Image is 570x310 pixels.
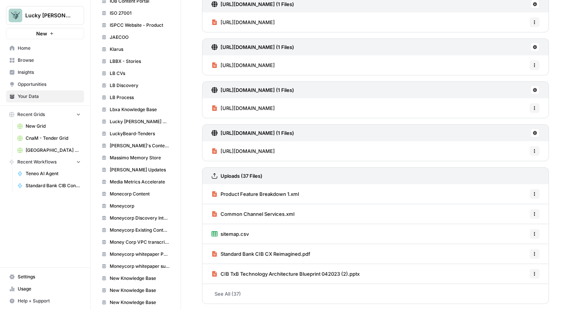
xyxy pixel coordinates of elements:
span: Monecorp Content [110,191,170,197]
a: New Knowledge Base [98,284,173,296]
span: Teneo AI Agent [26,170,81,177]
span: New Knowledge Base [110,287,170,294]
a: New Grid [14,120,84,132]
a: Insights [6,66,84,78]
a: Product Feature Breakdown 1.xml [211,184,299,204]
a: Uploads (37 Files) [211,168,262,184]
span: Recent Grids [17,111,45,118]
a: [URL][DOMAIN_NAME] (1 Files) [211,39,294,55]
span: Your Data [18,93,81,100]
span: Media Metrics Accelerate [110,179,170,185]
span: [URL][DOMAIN_NAME] [221,104,275,112]
a: Standard Bank CIB CX Reimagined.pdf [211,244,310,264]
button: Recent Workflows [6,156,84,168]
span: Moneycorp [110,203,170,209]
a: [URL][DOMAIN_NAME] (1 Files) [211,125,294,141]
span: Lucky [PERSON_NAME] [25,12,71,19]
a: [URL][DOMAIN_NAME] (1 Files) [211,82,294,98]
span: Usage [18,286,81,292]
span: Massimo Memory Store [110,154,170,161]
a: Your Data [6,90,84,102]
span: New [36,30,47,37]
h3: [URL][DOMAIN_NAME] (1 Files) [221,43,294,51]
a: Moneycorp whitepaper supply chain [98,260,173,272]
span: LBBX - Stories [110,58,170,65]
a: Settings [6,271,84,283]
a: Moneycorp whitepaper Payroll [98,248,173,260]
span: Insights [18,69,81,76]
span: Standard Bank CIB Connected Experiences [26,182,81,189]
span: LB Discovery [110,82,170,89]
a: Klarus [98,43,173,55]
span: Common Channel Services.xml [221,210,294,218]
span: LB CVs [110,70,170,77]
span: Lbxa Knowledge Base [110,106,170,113]
span: Settings [18,273,81,280]
span: New Knowledge Base [110,275,170,282]
a: Usage [6,283,84,295]
h3: Uploads (37 Files) [221,172,262,180]
a: LB Discovery [98,79,173,92]
a: LB Process [98,92,173,104]
span: Help + Support [18,298,81,304]
a: Browse [6,54,84,66]
img: Lucky Beard Logo [9,9,22,22]
h3: [URL][DOMAIN_NAME] (1 Files) [221,129,294,137]
span: sitemap.csv [221,230,249,238]
a: [PERSON_NAME]'s Content Writer [98,140,173,152]
button: Workspace: Lucky Beard [6,6,84,25]
span: New Grid [26,123,81,130]
a: New Knowledge Base [98,296,173,308]
span: Product Feature Breakdown 1.xml [221,190,299,198]
span: LuckyBeard-Tenders [110,130,170,137]
a: Home [6,42,84,54]
a: Moneycorp Discovery Interviews [98,212,173,224]
span: Home [18,45,81,52]
a: Massimo Memory Store [98,152,173,164]
span: [PERSON_NAME] Updates [110,166,170,173]
a: [PERSON_NAME] Updates [98,164,173,176]
span: New Knowledge Base [110,299,170,306]
a: [GEOGRAPHIC_DATA] Tender - Stories [14,144,84,156]
a: New Knowledge Base [98,272,173,284]
a: CIB TxB Technology Architecture Blueprint 042023 (2).pptx [211,264,360,284]
a: Standard Bank CIB Connected Experiences [14,180,84,192]
a: sitemap.csv [211,224,249,244]
h3: [URL][DOMAIN_NAME] (1 Files) [221,0,294,8]
a: Moneycorp [98,200,173,212]
span: [URL][DOMAIN_NAME] [221,61,275,69]
span: Lucky [PERSON_NAME] Market Intelligence [110,118,170,125]
a: [URL][DOMAIN_NAME] [211,98,275,118]
span: ISO 27001 [110,10,170,17]
h3: [URL][DOMAIN_NAME] (1 Files) [221,86,294,94]
a: See All (37) [202,284,549,304]
a: ISPCC Website - Product [98,19,173,31]
span: Standard Bank CIB CX Reimagined.pdf [221,250,310,258]
span: Moneycorp Existing Content [110,227,170,234]
a: Moneycorp Existing Content [98,224,173,236]
a: [URL][DOMAIN_NAME] [211,141,275,161]
a: Monecorp Content [98,188,173,200]
span: CnaM - Tender Grid [26,135,81,142]
a: Teneo AI Agent [14,168,84,180]
span: ISPCC Website - Product [110,22,170,29]
a: JAECOO [98,31,173,43]
span: Klarus [110,46,170,53]
a: Common Channel Services.xml [211,204,294,224]
a: LuckyBeard-Tenders [98,128,173,140]
span: Moneycorp whitepaper Payroll [110,251,170,258]
a: Lbxa Knowledge Base [98,104,173,116]
a: LB CVs [98,67,173,79]
a: [URL][DOMAIN_NAME] [211,55,275,75]
a: Opportunities [6,78,84,90]
span: Browse [18,57,81,64]
a: Lucky [PERSON_NAME] Market Intelligence [98,116,173,128]
span: Opportunities [18,81,81,88]
span: [PERSON_NAME]'s Content Writer [110,142,170,149]
span: Moneycorp whitepaper supply chain [110,263,170,270]
span: LB Process [110,94,170,101]
a: [URL][DOMAIN_NAME] [211,12,275,32]
a: LBBX - Stories [98,55,173,67]
a: Money Corp VPC transcripts [98,236,173,248]
span: Moneycorp Discovery Interviews [110,215,170,221]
